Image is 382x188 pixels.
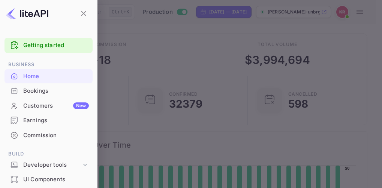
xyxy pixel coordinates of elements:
[23,102,89,110] div: Customers
[23,41,89,50] a: Getting started
[4,61,93,69] span: Business
[4,99,93,113] a: CustomersNew
[4,113,93,127] a: Earnings
[4,150,93,158] span: Build
[23,116,89,125] div: Earnings
[4,84,93,98] a: Bookings
[4,128,93,143] div: Commission
[23,175,89,184] div: UI Components
[4,84,93,98] div: Bookings
[23,131,89,140] div: Commission
[23,161,81,169] div: Developer tools
[4,158,93,172] div: Developer tools
[4,38,93,53] div: Getting started
[4,172,93,186] a: UI Components
[73,102,89,109] div: New
[23,72,89,81] div: Home
[4,113,93,128] div: Earnings
[23,87,89,95] div: Bookings
[6,7,48,19] img: LiteAPI logo
[4,128,93,142] a: Commission
[4,69,93,83] a: Home
[4,69,93,84] div: Home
